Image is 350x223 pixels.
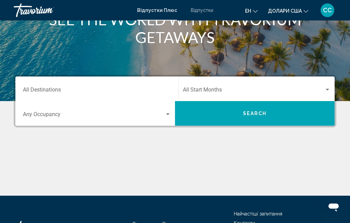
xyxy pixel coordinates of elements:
button: Меню користувача [319,3,336,17]
iframe: Кнопка для запуску вікна повідомлення [323,196,345,218]
font: ен [245,8,251,14]
div: Search widget [15,76,335,126]
span: Search [243,111,267,116]
font: Долари США [268,8,302,14]
font: СС [323,6,332,14]
h1: SEE THE WORLD WITH TRAVORIUM GETAWAYS [47,11,303,46]
a: Відпустки [191,8,213,13]
a: Траворіум [14,3,130,17]
a: Найчастіші запитання [234,211,282,217]
button: Змінити мову [245,6,258,16]
a: Відпустки Плюс [137,8,177,13]
button: Search [175,101,335,126]
button: Змінити валюту [268,6,308,16]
